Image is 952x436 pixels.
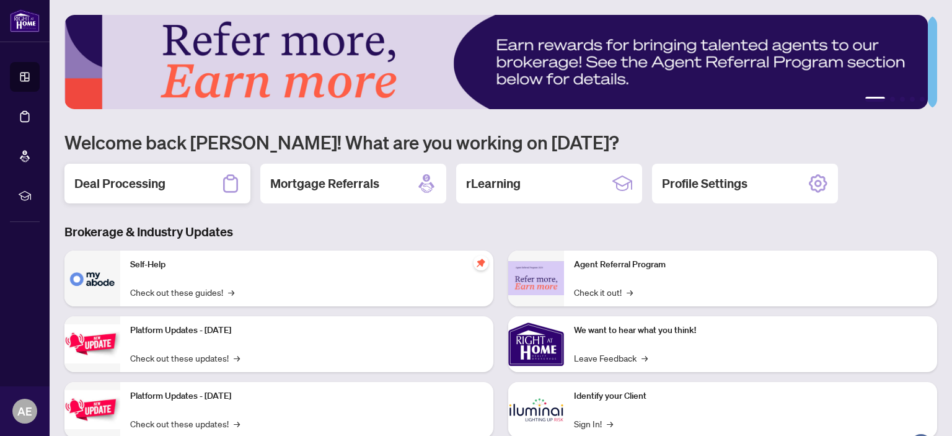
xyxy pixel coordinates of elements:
[641,351,648,365] span: →
[902,393,940,430] button: Open asap
[234,417,240,430] span: →
[627,285,633,299] span: →
[10,9,40,32] img: logo
[474,256,488,270] span: pushpin
[17,403,32,420] span: AE
[234,351,240,365] span: →
[865,97,885,102] button: 1
[574,324,927,337] p: We want to hear what you think!
[890,97,895,102] button: 2
[64,130,937,154] h1: Welcome back [PERSON_NAME]! What are you working on [DATE]?
[920,97,925,102] button: 5
[130,285,234,299] a: Check out these guides!→
[64,390,120,429] img: Platform Updates - July 8, 2025
[574,389,927,403] p: Identify your Client
[74,175,165,192] h2: Deal Processing
[508,316,564,372] img: We want to hear what you think!
[466,175,521,192] h2: rLearning
[130,324,483,337] p: Platform Updates - [DATE]
[64,251,120,306] img: Self-Help
[130,258,483,272] p: Self-Help
[900,97,905,102] button: 3
[574,417,613,430] a: Sign In!→
[574,258,927,272] p: Agent Referral Program
[64,324,120,363] img: Platform Updates - July 21, 2025
[574,351,648,365] a: Leave Feedback→
[130,417,240,430] a: Check out these updates!→
[508,261,564,295] img: Agent Referral Program
[574,285,633,299] a: Check it out!→
[228,285,234,299] span: →
[130,351,240,365] a: Check out these updates!→
[607,417,613,430] span: →
[270,175,379,192] h2: Mortgage Referrals
[910,97,915,102] button: 4
[662,175,747,192] h2: Profile Settings
[64,15,928,109] img: Slide 0
[64,223,937,241] h3: Brokerage & Industry Updates
[130,389,483,403] p: Platform Updates - [DATE]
